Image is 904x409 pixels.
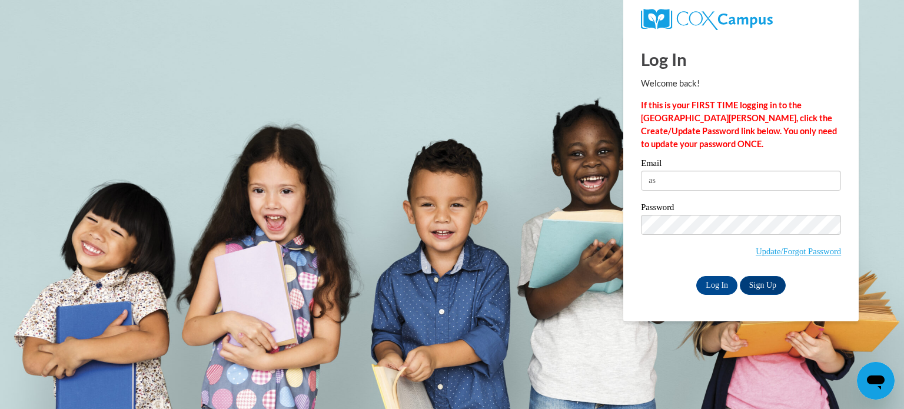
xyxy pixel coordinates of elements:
[696,276,737,295] input: Log In
[641,203,841,215] label: Password
[641,9,841,30] a: COX Campus
[857,362,895,400] iframe: Button to launch messaging window
[641,100,837,149] strong: If this is your FIRST TIME logging in to the [GEOGRAPHIC_DATA][PERSON_NAME], click the Create/Upd...
[740,276,786,295] a: Sign Up
[756,247,841,256] a: Update/Forgot Password
[641,159,841,171] label: Email
[641,47,841,71] h1: Log In
[641,77,841,90] p: Welcome back!
[641,9,773,30] img: COX Campus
